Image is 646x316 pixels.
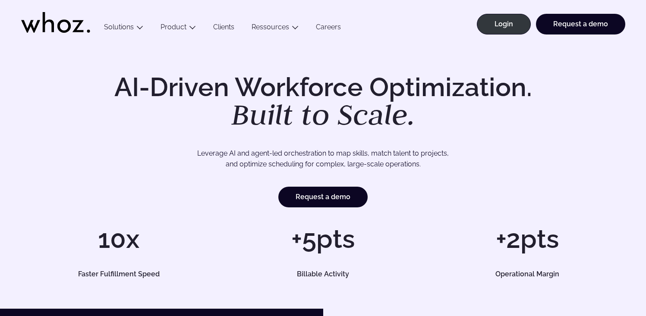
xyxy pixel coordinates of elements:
h5: Operational Margin [439,271,615,278]
a: Ressources [252,23,289,31]
a: Product [161,23,186,31]
a: Request a demo [278,187,368,207]
h1: +2pts [429,226,625,252]
button: Solutions [95,23,152,34]
h5: Billable Activity [235,271,411,278]
button: Product [152,23,205,34]
em: Built to Scale. [231,95,415,133]
h5: Faster Fulfillment Speed [31,271,207,278]
a: Careers [307,23,350,34]
button: Ressources [243,23,307,34]
a: Login [477,14,531,34]
p: Leverage AI and agent-led orchestration to map skills, match talent to projects, and optimize sch... [51,148,595,170]
h1: 10x [21,226,217,252]
h1: AI-Driven Workforce Optimization. [102,74,544,129]
a: Request a demo [536,14,625,34]
a: Clients [205,23,243,34]
h1: +5pts [225,226,421,252]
